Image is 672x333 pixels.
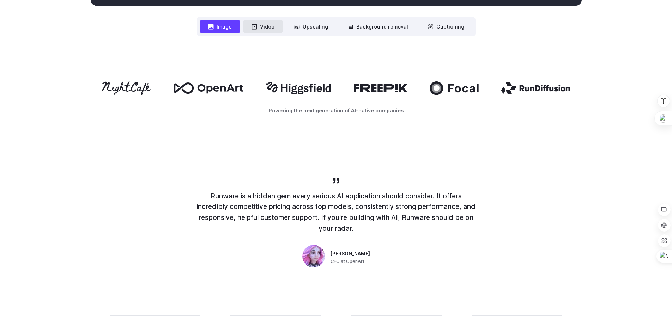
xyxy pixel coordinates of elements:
[286,20,337,33] button: Upscaling
[243,20,283,33] button: Video
[419,20,473,33] button: Captioning
[331,250,370,258] span: [PERSON_NAME]
[200,20,240,33] button: Image
[91,106,582,115] p: Powering the next generation of AI-native companies
[339,20,417,33] button: Background removal
[331,258,364,265] span: CEO at OpenArt
[195,191,477,234] p: Runware is a hidden gem every serious AI application should consider. It offers incredibly compet...
[302,245,325,267] img: Person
